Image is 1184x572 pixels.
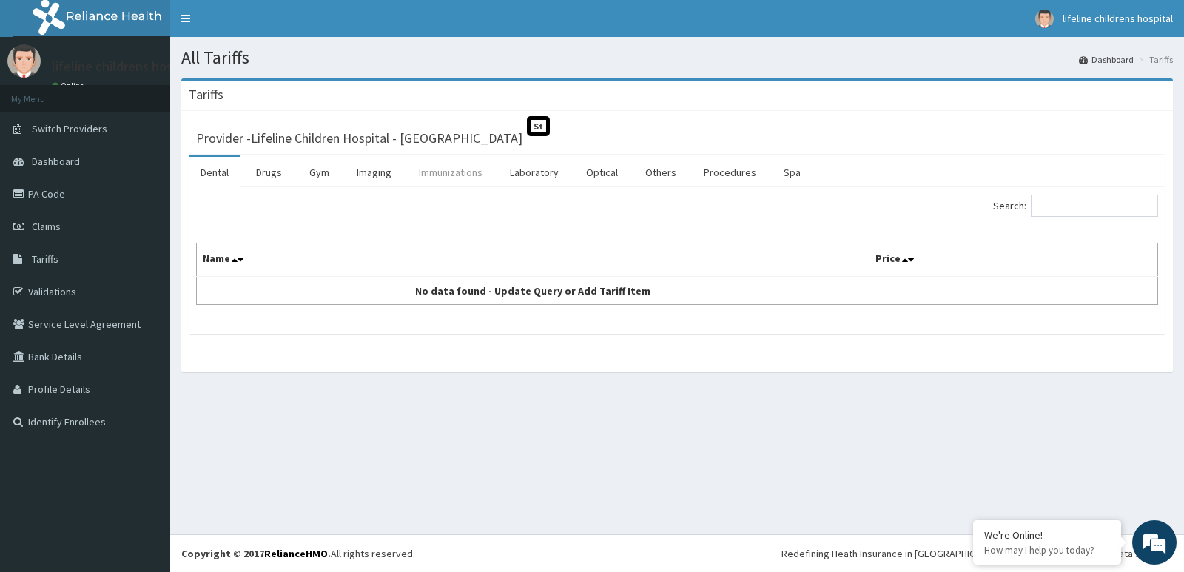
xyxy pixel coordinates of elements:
a: Optical [574,157,630,188]
a: Procedures [692,157,768,188]
a: Dashboard [1079,53,1134,66]
label: Search: [993,195,1158,217]
th: Name [197,243,869,277]
div: We're Online! [984,528,1110,542]
span: Dashboard [32,155,80,168]
th: Price [869,243,1158,277]
li: Tariffs [1135,53,1173,66]
td: No data found - Update Query or Add Tariff Item [197,277,869,305]
h3: Provider - Lifeline Children Hospital - [GEOGRAPHIC_DATA] [196,132,522,145]
a: Spa [772,157,813,188]
span: We're online! [86,186,204,336]
span: Claims [32,220,61,233]
h1: All Tariffs [181,48,1173,67]
input: Search: [1031,195,1158,217]
span: lifeline childrens hospital [1063,12,1173,25]
footer: All rights reserved. [170,534,1184,572]
textarea: Type your message and hit 'Enter' [7,404,282,456]
a: Laboratory [498,157,571,188]
img: d_794563401_company_1708531726252_794563401 [27,74,60,111]
a: Gym [297,157,341,188]
a: RelianceHMO [264,547,328,560]
span: Switch Providers [32,122,107,135]
a: Drugs [244,157,294,188]
span: St [527,116,550,136]
a: Online [52,81,87,91]
a: Imaging [345,157,403,188]
div: Chat with us now [77,83,249,102]
p: How may I help you today? [984,544,1110,556]
div: Minimize live chat window [243,7,278,43]
img: User Image [7,44,41,78]
a: Immunizations [407,157,494,188]
p: lifeline childrens hospital [52,60,199,73]
h3: Tariffs [189,88,223,101]
div: Redefining Heath Insurance in [GEOGRAPHIC_DATA] using Telemedicine and Data Science! [781,546,1173,561]
img: User Image [1035,10,1054,28]
span: Tariffs [32,252,58,266]
a: Dental [189,157,240,188]
strong: Copyright © 2017 . [181,547,331,560]
a: Others [633,157,688,188]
